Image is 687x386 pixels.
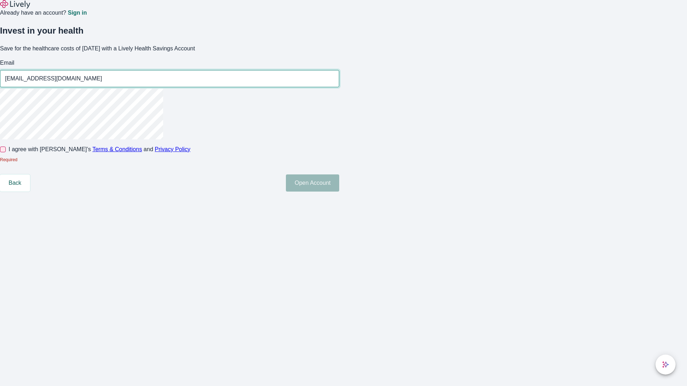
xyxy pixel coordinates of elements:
[68,10,87,16] a: Sign in
[9,145,190,154] span: I agree with [PERSON_NAME]’s and
[662,361,669,368] svg: Lively AI Assistant
[656,355,676,375] button: chat
[155,146,191,152] a: Privacy Policy
[92,146,142,152] a: Terms & Conditions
